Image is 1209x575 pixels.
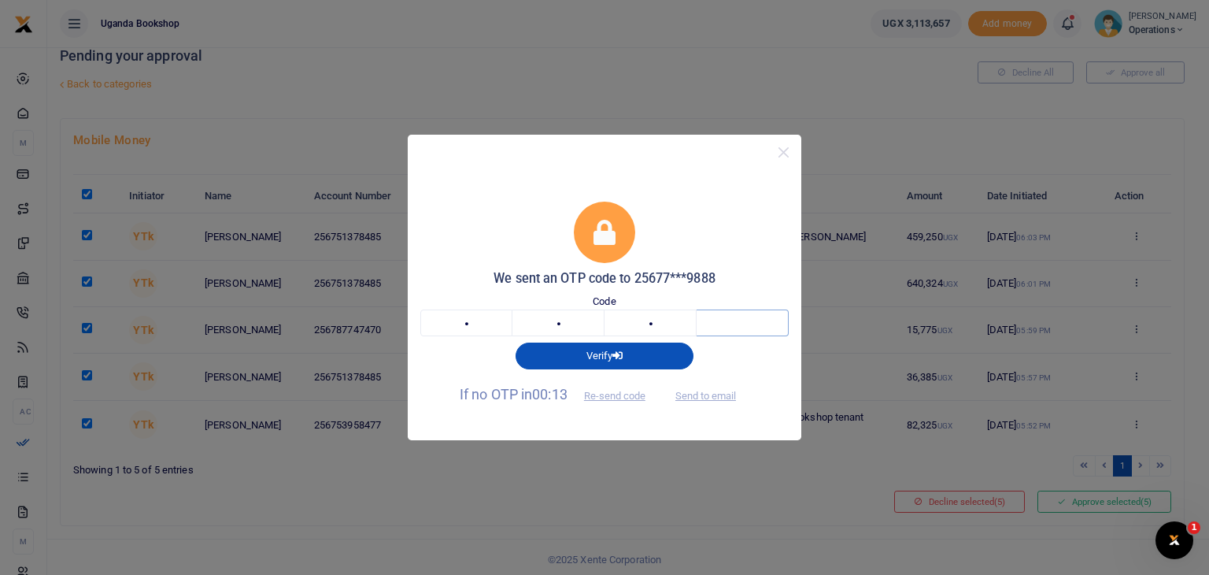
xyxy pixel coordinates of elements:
span: If no OTP in [460,386,659,402]
span: 00:13 [532,386,568,402]
button: Verify [516,343,693,369]
h5: We sent an OTP code to 25677***9888 [420,271,789,287]
label: Code [593,294,616,310]
span: 1 [1188,521,1200,534]
button: Close [772,141,795,164]
iframe: Intercom live chat [1155,521,1193,559]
